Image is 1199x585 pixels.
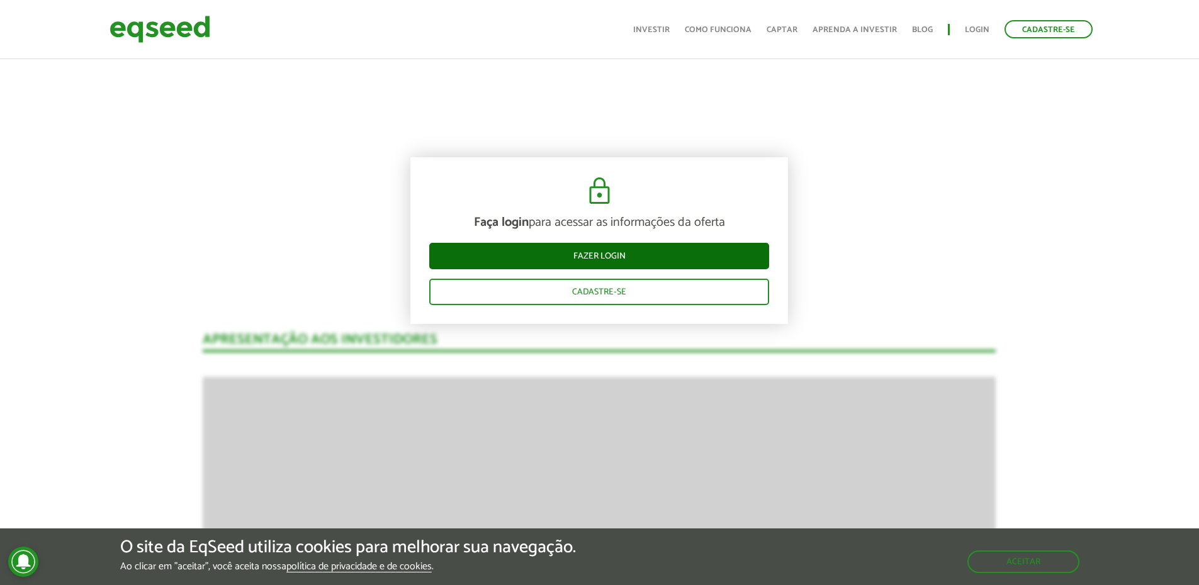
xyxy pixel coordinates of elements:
a: Blog [912,26,933,34]
img: EqSeed [110,13,210,46]
strong: Faça login [474,212,529,233]
a: Captar [767,26,797,34]
img: cadeado.svg [584,176,615,206]
a: Login [965,26,989,34]
a: Fazer login [429,243,769,269]
p: Ao clicar em "aceitar", você aceita nossa . [120,560,576,572]
h5: O site da EqSeed utiliza cookies para melhorar sua navegação. [120,538,576,557]
button: Aceitar [967,550,1079,573]
a: Como funciona [685,26,751,34]
a: Cadastre-se [1005,20,1093,38]
a: Cadastre-se [429,279,769,305]
a: Aprenda a investir [813,26,897,34]
a: Investir [633,26,670,34]
a: política de privacidade e de cookies [286,562,432,572]
p: para acessar as informações da oferta [429,215,769,230]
